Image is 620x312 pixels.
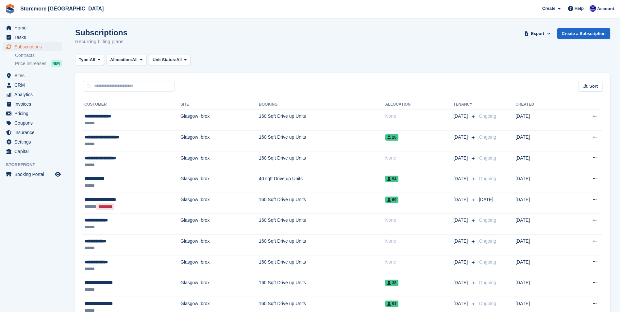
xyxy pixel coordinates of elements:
div: None [385,217,454,224]
span: CRM [14,80,54,90]
span: Analytics [14,90,54,99]
a: Preview store [54,170,62,178]
td: [DATE] [515,255,565,276]
a: menu [3,118,62,128]
td: Glasgow Ibrox [180,110,259,130]
a: menu [3,42,62,51]
span: Ongoing [479,301,496,306]
a: menu [3,23,62,32]
span: [DATE] [453,217,469,224]
span: 26 [385,134,398,141]
span: Booking Portal [14,170,54,179]
a: menu [3,33,62,42]
a: Create a Subscription [557,28,610,39]
th: Customer [83,99,180,110]
span: Ongoing [479,217,496,223]
td: 160 Sqft Drive up Units [259,276,385,297]
span: Ongoing [479,113,496,119]
button: Type: All [75,55,104,65]
td: Glasgow Ibrox [180,255,259,276]
td: 160 Sqft Drive up Units [259,110,385,130]
span: Insurance [14,128,54,137]
a: menu [3,147,62,156]
span: Ongoing [479,238,496,244]
span: 94 [385,176,398,182]
a: menu [3,128,62,137]
span: Ongoing [479,280,496,285]
td: [DATE] [515,214,565,234]
div: NEW [51,60,62,67]
button: Unit Status: All [149,55,191,65]
a: menu [3,137,62,147]
span: [DATE] [453,113,469,120]
span: 38 [385,280,398,286]
td: [DATE] [515,130,565,151]
span: [DATE] [479,197,493,202]
span: 91 [385,301,398,307]
span: Export [531,30,544,37]
th: Tenancy [453,99,476,110]
span: [DATE] [453,279,469,286]
button: Allocation: All [107,55,146,65]
td: [DATE] [515,110,565,130]
img: stora-icon-8386f47178a22dfd0bd8f6a31ec36ba5ce8667c1dd55bd0f319d3a0aa187defe.svg [5,4,15,14]
span: Tasks [14,33,54,42]
div: None [385,238,454,245]
h1: Subscriptions [75,28,127,37]
a: Contracts [15,52,62,59]
td: 160 Sqft Drive up Units [259,151,385,172]
td: 160 Sqft Drive up Units [259,234,385,255]
td: [DATE] [515,151,565,172]
td: Glasgow Ibrox [180,193,259,214]
td: Glasgow Ibrox [180,276,259,297]
span: Price increases [15,61,46,67]
span: Type: [79,57,90,63]
span: [DATE] [453,196,469,203]
td: Glasgow Ibrox [180,151,259,172]
td: [DATE] [515,193,565,214]
span: All [90,57,95,63]
span: Ongoing [479,155,496,161]
span: Allocation: [110,57,132,63]
td: [DATE] [515,234,565,255]
td: 40 sqft Drive up Units [259,172,385,193]
th: Booking [259,99,385,110]
div: None [385,259,454,266]
td: Glasgow Ibrox [180,130,259,151]
td: 160 Sqft Drive up Units [259,193,385,214]
span: Unit Status: [153,57,176,63]
span: Coupons [14,118,54,128]
td: [DATE] [515,276,565,297]
span: Sites [14,71,54,80]
th: Created [515,99,565,110]
span: All [176,57,182,63]
a: menu [3,80,62,90]
span: Storefront [6,162,65,168]
a: menu [3,170,62,179]
span: Invoices [14,99,54,109]
td: 160 Sqft Drive up Units [259,214,385,234]
span: [DATE] [453,134,469,141]
span: Account [597,6,614,12]
span: Capital [14,147,54,156]
td: 160 Sqft Drive up Units [259,255,385,276]
span: [DATE] [453,155,469,162]
img: Angela [590,5,596,12]
span: [DATE] [453,259,469,266]
td: 160 Sqft Drive up Units [259,130,385,151]
td: Glasgow Ibrox [180,172,259,193]
span: Home [14,23,54,32]
span: [DATE] [453,175,469,182]
span: Subscriptions [14,42,54,51]
span: Sort [589,83,598,90]
a: menu [3,71,62,80]
span: Help [575,5,584,12]
span: [DATE] [453,300,469,307]
div: None [385,155,454,162]
span: Pricing [14,109,54,118]
span: 69 [385,197,398,203]
span: Create [542,5,555,12]
a: menu [3,99,62,109]
button: Export [523,28,552,39]
th: Allocation [385,99,454,110]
